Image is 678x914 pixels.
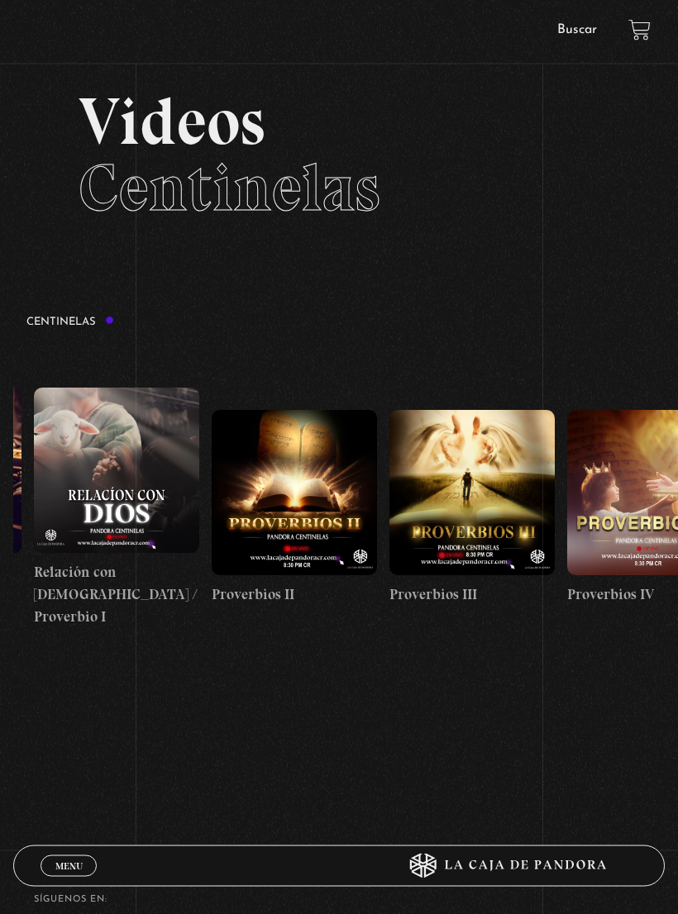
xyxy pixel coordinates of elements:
[34,345,199,673] a: Relación con [DEMOGRAPHIC_DATA] / Proverbio I
[79,149,380,228] span: Centinelas
[389,584,555,607] h4: Proverbios III
[628,19,651,41] a: View your shopping cart
[79,89,599,221] h2: Videos
[212,345,377,673] a: Proverbios II
[50,875,88,887] span: Cerrar
[557,23,597,36] a: Buscar
[389,345,555,673] a: Proverbios III
[34,562,199,629] h4: Relación con [DEMOGRAPHIC_DATA] / Proverbio I
[55,861,83,871] span: Menu
[212,584,377,607] h4: Proverbios II
[26,317,114,328] h3: Centinelas
[34,896,644,905] h4: SÍguenos en:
